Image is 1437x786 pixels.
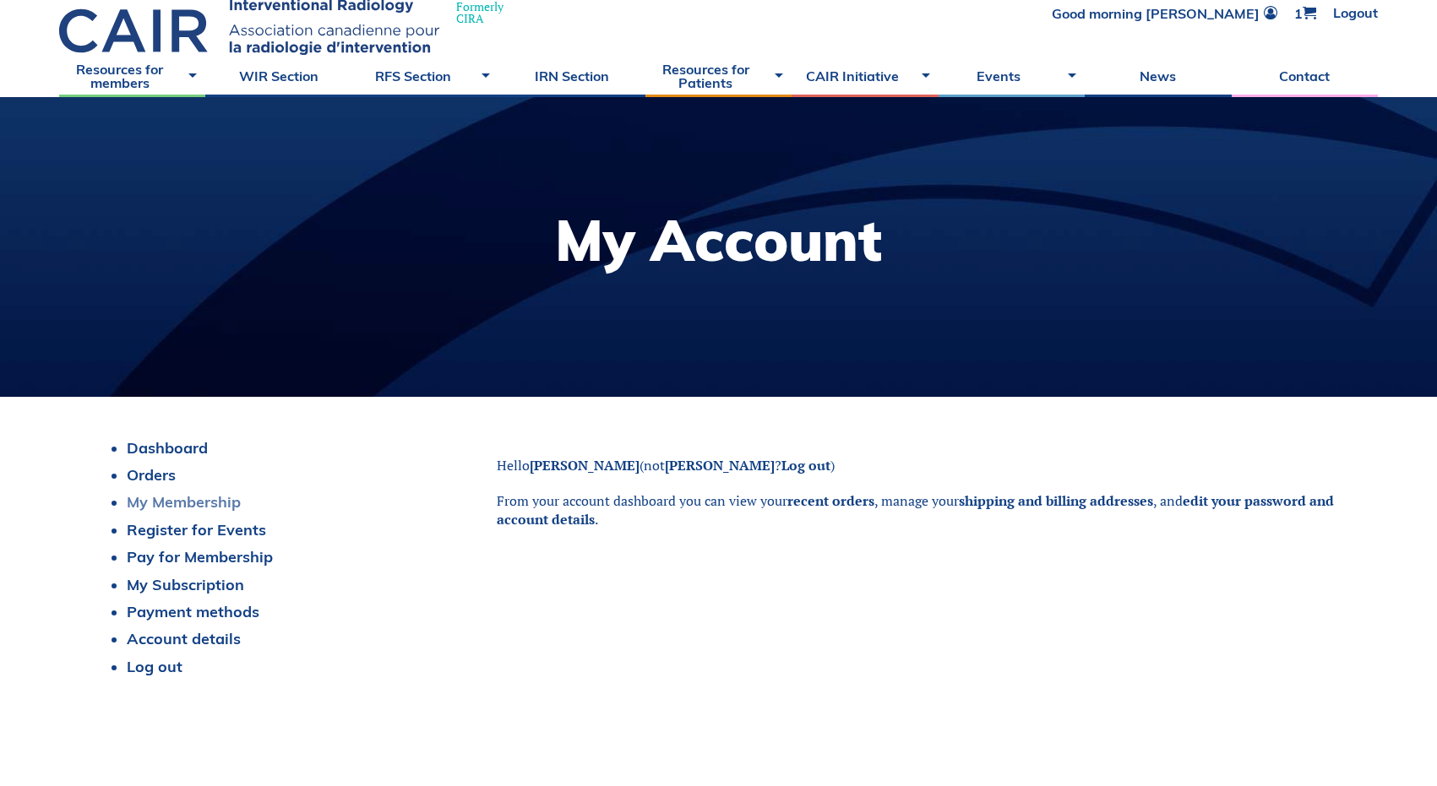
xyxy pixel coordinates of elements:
a: Good morning [PERSON_NAME] [1052,6,1277,20]
a: My Membership [127,492,241,512]
a: Pay for Membership [127,547,273,566]
a: recent orders [787,491,874,510]
a: My Subscription [127,575,244,594]
p: From your account dashboard you can view your , manage your , and . [497,491,1336,529]
a: Account details [127,629,241,648]
a: 1 [1294,6,1316,20]
a: Payment methods [127,602,259,621]
a: Log out [127,657,182,676]
a: Dashboard [127,438,208,458]
a: Events [939,55,1085,97]
a: WIR Section [205,55,351,97]
a: IRN Section [498,55,645,97]
h1: My Account [555,212,882,268]
p: Hello (not ? ) [497,456,1336,474]
a: Logout [1333,6,1378,20]
a: CAIR Initiative [792,55,938,97]
a: Log out [781,456,830,474]
a: shipping and billing addresses [959,491,1153,510]
strong: [PERSON_NAME] [530,456,640,474]
strong: [PERSON_NAME] [665,456,775,474]
span: Formerly CIRA [456,1,503,24]
a: RFS Section [352,55,498,97]
a: Register for Events [127,520,266,539]
a: News [1085,55,1231,97]
a: Resources for members [59,55,205,97]
a: edit your password and account details [497,491,1334,529]
a: Resources for Patients [645,55,792,97]
a: Orders [127,465,176,485]
a: Contact [1232,55,1378,97]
